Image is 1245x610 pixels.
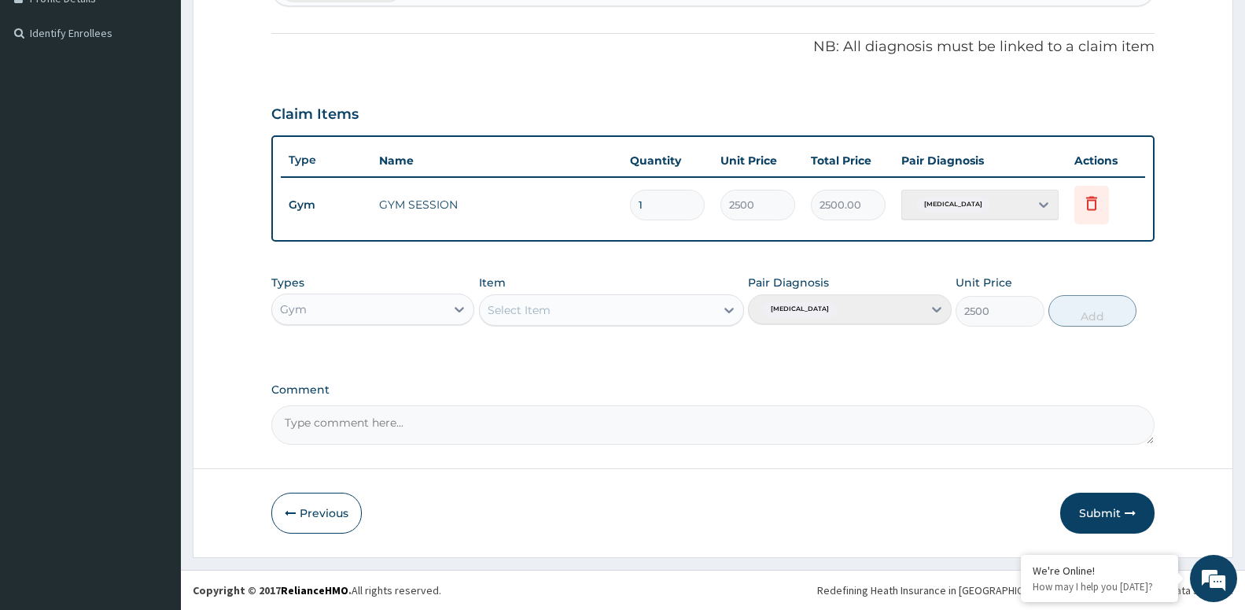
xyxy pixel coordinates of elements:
[893,145,1066,176] th: Pair Diagnosis
[82,88,264,109] div: Chat with us now
[748,275,829,290] label: Pair Diagnosis
[91,198,217,357] span: We're online!
[29,79,64,118] img: d_794563401_company_1708531726252_794563401
[281,146,371,175] th: Type
[258,8,296,46] div: Minimize live chat window
[271,383,1155,397] label: Comment
[1060,493,1155,534] button: Submit
[371,189,622,220] td: GYM SESSION
[181,570,1245,610] footer: All rights reserved.
[1033,580,1166,593] p: How may I help you today?
[371,145,622,176] th: Name
[271,276,304,290] label: Types
[803,145,893,176] th: Total Price
[817,582,1233,598] div: Redefining Heath Insurance in [GEOGRAPHIC_DATA] using Telemedicine and Data Science!
[271,493,362,534] button: Previous
[1033,564,1166,578] div: We're Online!
[281,583,348,597] a: RelianceHMO
[271,106,359,124] h3: Claim Items
[271,37,1155,57] p: NB: All diagnosis must be linked to a claim item
[479,275,506,290] label: Item
[622,145,713,176] th: Quantity
[1048,295,1136,327] button: Add
[713,145,803,176] th: Unit Price
[8,430,300,485] textarea: Type your message and hit 'Enter'
[281,190,371,220] td: Gym
[488,302,551,318] div: Select Item
[193,583,352,597] strong: Copyright © 2017 .
[956,275,1012,290] label: Unit Price
[1066,145,1145,176] th: Actions
[280,301,307,317] div: Gym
